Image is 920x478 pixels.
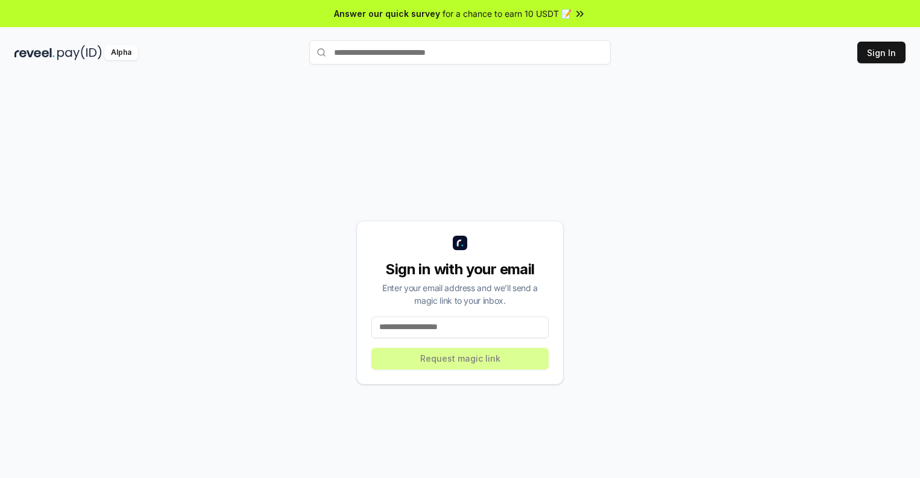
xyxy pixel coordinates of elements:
[371,260,549,279] div: Sign in with your email
[104,45,138,60] div: Alpha
[334,7,440,20] span: Answer our quick survey
[371,281,549,307] div: Enter your email address and we’ll send a magic link to your inbox.
[14,45,55,60] img: reveel_dark
[443,7,572,20] span: for a chance to earn 10 USDT 📝
[57,45,102,60] img: pay_id
[453,236,467,250] img: logo_small
[857,42,906,63] button: Sign In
